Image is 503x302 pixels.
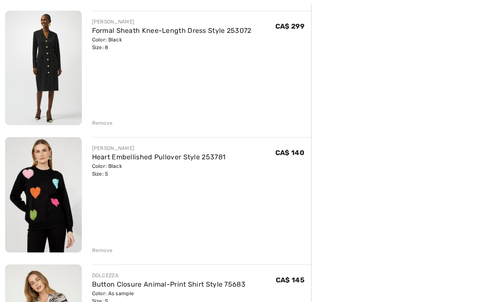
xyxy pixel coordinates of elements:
[92,153,226,161] a: Heart Embellished Pullover Style 253781
[92,280,246,288] a: Button Closure Animal-Print Shirt Style 75683
[5,137,82,252] img: Heart Embellished Pullover Style 253781
[92,144,226,152] div: [PERSON_NAME]
[92,36,251,51] div: Color: Black Size: 8
[92,162,226,178] div: Color: Black Size: S
[275,149,304,157] span: CA$ 140
[92,26,251,35] a: Formal Sheath Knee-Length Dress Style 253072
[5,11,82,126] img: Formal Sheath Knee-Length Dress Style 253072
[92,246,113,254] div: Remove
[92,119,113,127] div: Remove
[92,272,246,279] div: DOLCEZZA
[276,276,304,284] span: CA$ 145
[275,22,304,30] span: CA$ 299
[92,18,251,26] div: [PERSON_NAME]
